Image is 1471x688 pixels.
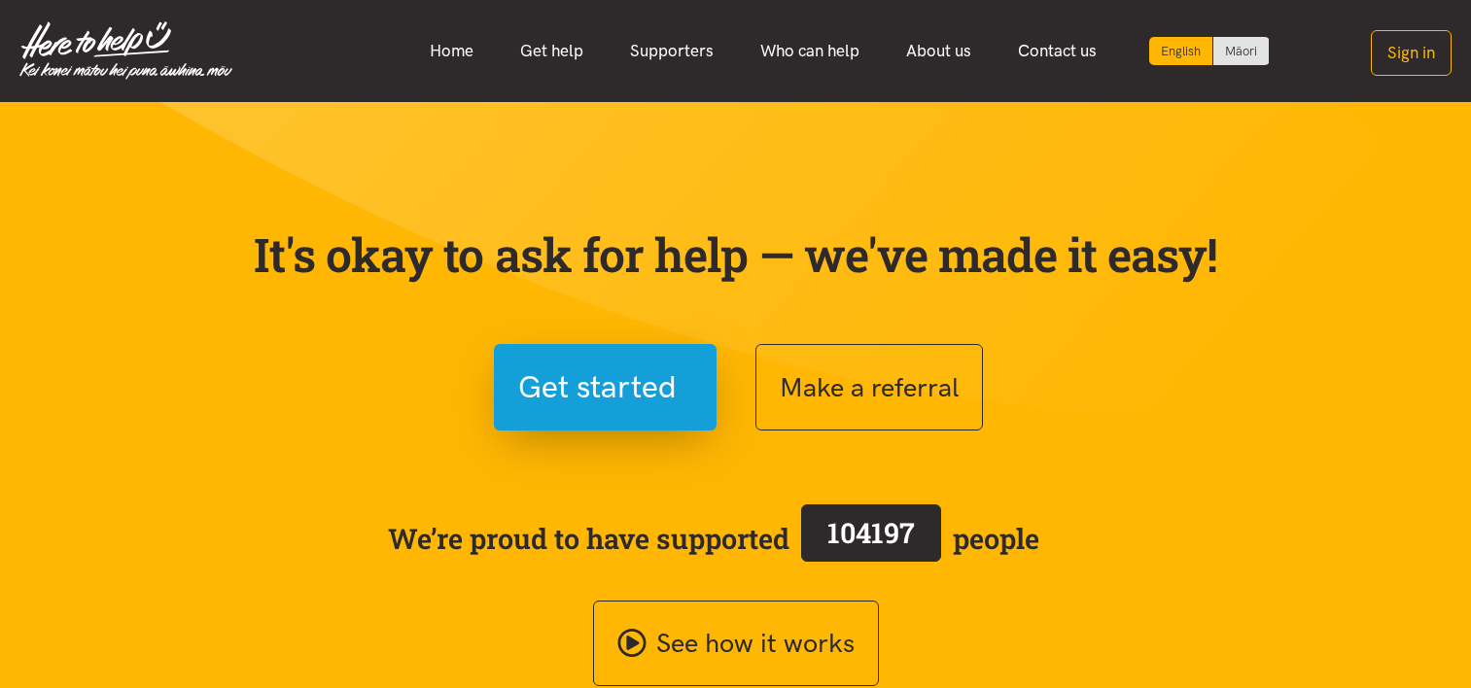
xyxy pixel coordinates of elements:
button: Make a referral [755,344,983,430]
a: Who can help [737,30,883,72]
a: Supporters [607,30,737,72]
p: It's okay to ask for help — we've made it easy! [250,226,1222,283]
a: 104197 [789,500,953,576]
span: Get started [518,362,677,412]
a: Switch to Te Reo Māori [1213,37,1269,65]
span: 104197 [827,514,915,551]
span: We’re proud to have supported people [388,500,1039,576]
div: Current language [1149,37,1213,65]
div: Language toggle [1149,37,1270,65]
a: See how it works [593,601,879,687]
img: Home [19,21,232,80]
a: Get help [497,30,607,72]
button: Sign in [1371,30,1452,76]
a: Contact us [995,30,1120,72]
button: Get started [494,344,717,430]
a: About us [883,30,995,72]
a: Home [406,30,497,72]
